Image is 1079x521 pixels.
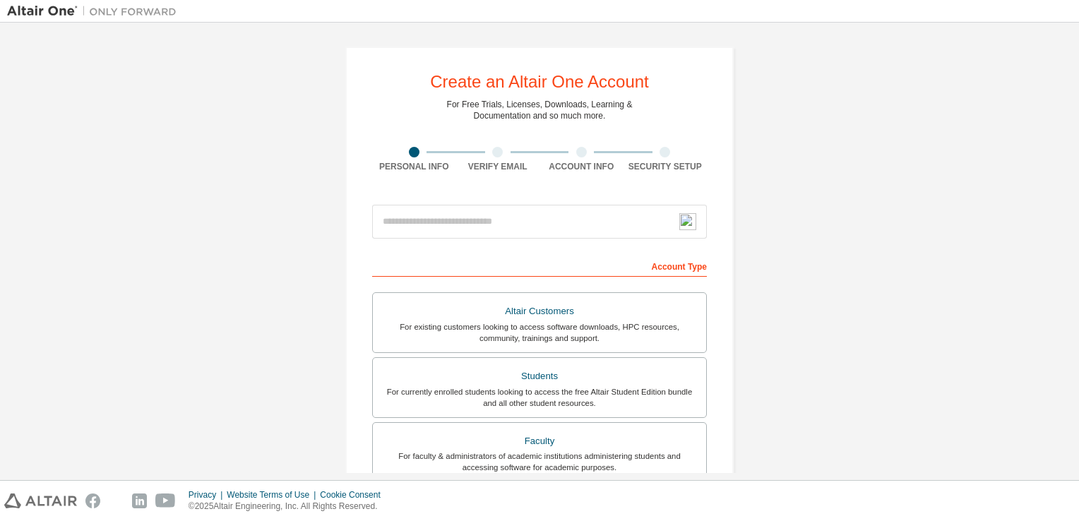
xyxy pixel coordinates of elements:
img: Altair One [7,4,184,18]
div: Create an Altair One Account [430,73,649,90]
img: linkedin.svg [132,493,147,508]
div: Account Type [372,254,707,277]
div: For existing customers looking to access software downloads, HPC resources, community, trainings ... [381,321,698,344]
div: Security Setup [624,161,708,172]
div: Account Info [539,161,624,172]
img: youtube.svg [155,493,176,508]
div: Website Terms of Use [227,489,320,501]
div: Personal Info [372,161,456,172]
div: Verify Email [456,161,540,172]
div: Altair Customers [381,301,698,321]
div: Cookie Consent [320,489,388,501]
img: altair_logo.svg [4,493,77,508]
p: © 2025 Altair Engineering, Inc. All Rights Reserved. [189,501,389,513]
div: Faculty [381,431,698,451]
img: facebook.svg [85,493,100,508]
div: For Free Trials, Licenses, Downloads, Learning & Documentation and so much more. [447,99,633,121]
div: Students [381,366,698,386]
div: For currently enrolled students looking to access the free Altair Student Edition bundle and all ... [381,386,698,409]
div: For faculty & administrators of academic institutions administering students and accessing softwa... [381,450,698,473]
div: Privacy [189,489,227,501]
img: npw-badge-icon-locked.svg [679,213,696,230]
